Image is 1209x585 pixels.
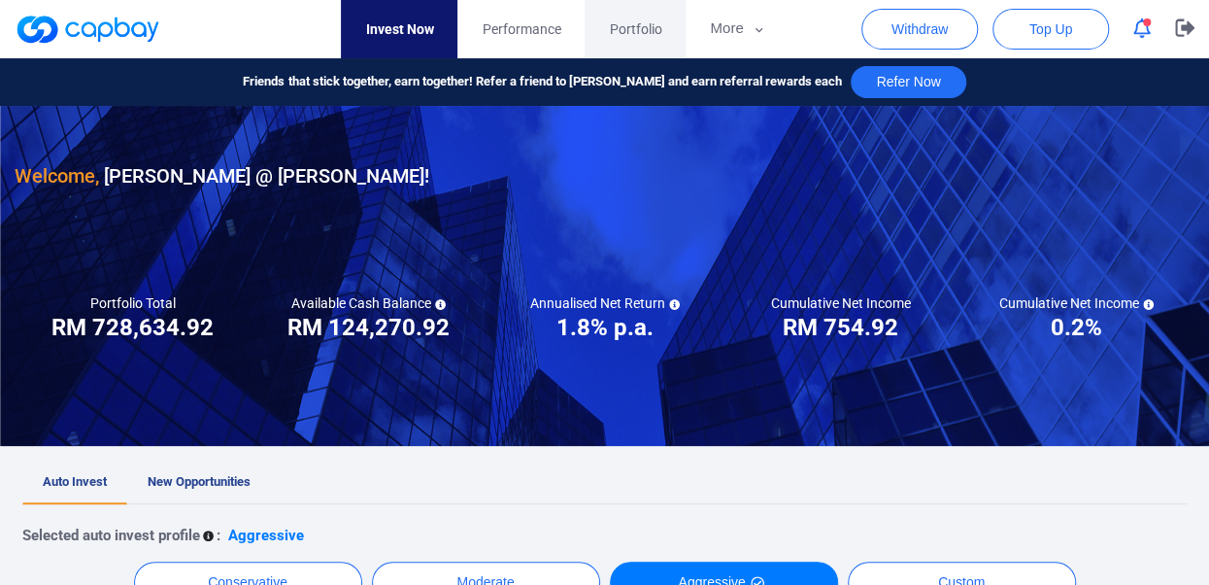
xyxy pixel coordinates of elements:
[243,72,841,92] span: Friends that stick together, earn together! Refer a friend to [PERSON_NAME] and earn referral rew...
[1029,19,1072,39] span: Top Up
[482,18,560,40] span: Performance
[851,66,965,98] button: Refer Now
[217,524,220,547] p: :
[556,312,654,343] h3: 1.8% p.a.
[51,312,214,343] h3: RM 728,634.92
[90,294,176,312] h5: Portfolio Total
[15,160,429,191] h3: [PERSON_NAME] @ [PERSON_NAME] !
[287,312,450,343] h3: RM 124,270.92
[1051,312,1102,343] h3: 0.2%
[15,164,99,188] span: Welcome,
[148,474,251,489] span: New Opportunities
[291,294,446,312] h5: Available Cash Balance
[999,294,1154,312] h5: Cumulative Net Income
[771,294,911,312] h5: Cumulative Net Income
[783,312,898,343] h3: RM 754.92
[992,9,1109,50] button: Top Up
[228,524,304,547] p: Aggressive
[609,18,661,40] span: Portfolio
[530,294,680,312] h5: Annualised Net Return
[861,9,978,50] button: Withdraw
[22,524,200,547] p: Selected auto invest profile
[43,474,107,489] span: Auto Invest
